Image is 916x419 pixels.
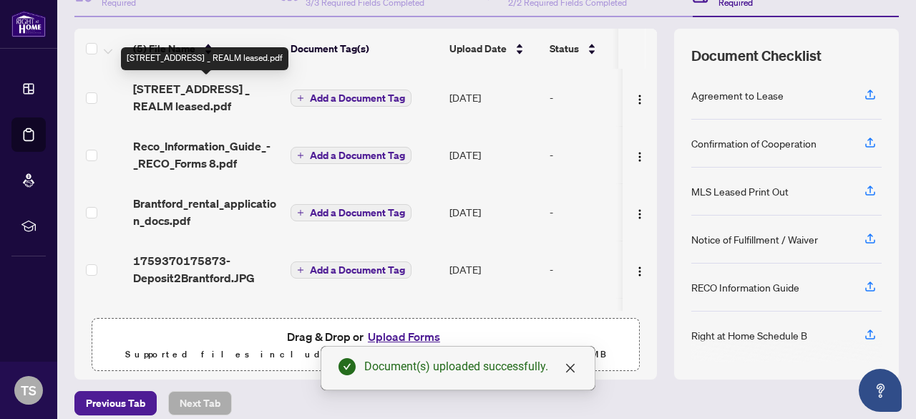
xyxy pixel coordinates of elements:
span: 1759370175873-Deposit2Brantford.JPG [133,252,279,286]
div: Agreement to Lease [691,87,784,103]
td: [DATE] [444,183,544,241]
button: Upload Forms [364,327,444,346]
span: Drag & Drop or [287,327,444,346]
img: Logo [634,151,645,163]
img: Logo [634,94,645,105]
img: logo [11,11,46,37]
div: Document(s) uploaded successfully. [364,358,578,375]
button: Add a Document Tag [291,204,411,221]
td: [DATE] [444,69,544,126]
button: Logo [628,143,651,166]
button: Add a Document Tag [291,203,411,222]
img: Logo [634,266,645,277]
span: Add a Document Tag [310,93,405,103]
div: [STREET_ADDRESS] _ REALM leased.pdf [121,47,288,70]
div: - [550,261,660,277]
button: Logo [628,201,651,223]
button: Previous Tab [74,391,157,415]
span: plus [297,152,304,159]
div: - [550,204,660,220]
span: Add a Document Tag [310,150,405,160]
span: Status [550,41,579,57]
span: Previous Tab [86,392,145,415]
button: Add a Document Tag [291,90,411,107]
span: Upload Date [449,41,507,57]
td: [DATE] [444,241,544,298]
span: [STREET_ADDRESS] _ REALM leased.pdf [133,80,279,115]
span: TS [21,380,36,400]
span: (5) File Name [133,41,195,57]
td: [DATE] [444,298,544,355]
span: plus [297,95,304,102]
button: Logo [628,86,651,109]
div: Confirmation of Cooperation [691,135,817,151]
span: Add a Document Tag [310,265,405,275]
span: Brantford_rental_application_docs.pdf [133,195,279,229]
th: Document Tag(s) [285,29,444,69]
button: Open asap [859,369,902,412]
span: close [565,362,576,374]
div: MLS Leased Print Out [691,183,789,199]
button: Add a Document Tag [291,146,411,165]
span: check-circle [338,358,356,375]
button: Logo [628,258,651,281]
div: - [550,90,660,105]
div: Right at Home Schedule B [691,327,807,343]
th: Upload Date [444,29,544,69]
img: Logo [634,208,645,220]
span: 1759370152822-DepositBrantford.jpg [133,309,279,344]
button: Add a Document Tag [291,261,411,279]
th: (5) File Name [127,29,285,69]
th: Status [544,29,666,69]
span: Document Checklist [691,46,822,66]
span: Drag & Drop orUpload FormsSupported files include .PDF, .JPG, .JPEG, .PNG under25MB [92,319,639,372]
span: Add a Document Tag [310,208,405,218]
div: Notice of Fulfillment / Waiver [691,231,818,247]
span: plus [297,266,304,274]
button: Add a Document Tag [291,147,411,164]
a: Close [562,360,578,376]
button: Next Tab [168,391,232,415]
p: Supported files include .PDF, .JPG, .JPEG, .PNG under 25 MB [101,346,630,363]
span: Reco_Information_Guide_-_RECO_Forms 8.pdf [133,138,279,172]
div: - [550,147,660,163]
td: [DATE] [444,126,544,183]
span: plus [297,209,304,216]
div: RECO Information Guide [691,279,799,295]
